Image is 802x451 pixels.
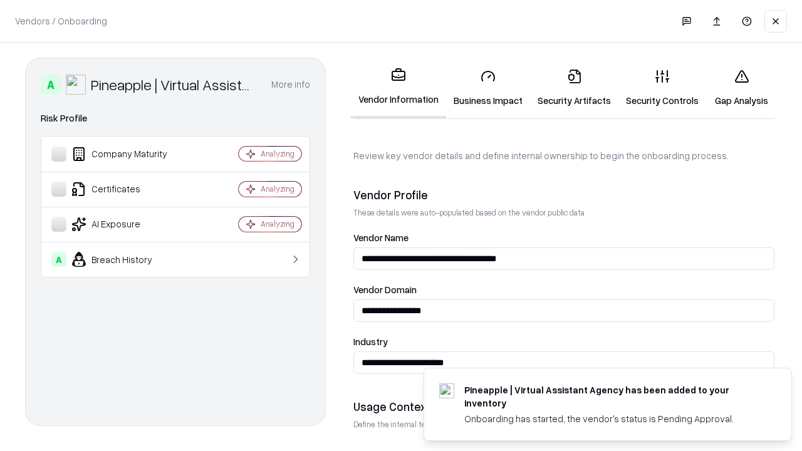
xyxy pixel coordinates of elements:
div: Analyzing [261,219,294,229]
div: Analyzing [261,148,294,159]
img: trypineapple.com [439,383,454,398]
p: Define the internal team and reason for using this vendor. This helps assess business relevance a... [353,419,774,430]
a: Vendor Information [351,58,446,118]
div: AI Exposure [51,217,201,232]
a: Security Controls [618,59,706,117]
div: A [51,252,66,267]
p: Review key vendor details and define internal ownership to begin the onboarding process. [353,149,774,162]
img: Pineapple | Virtual Assistant Agency [66,75,86,95]
div: Vendor Profile [353,187,774,202]
button: More info [271,73,310,96]
label: Industry [353,337,774,346]
a: Gap Analysis [706,59,777,117]
div: Company Maturity [51,147,201,162]
p: These details were auto-populated based on the vendor public data [353,207,774,218]
div: Risk Profile [41,111,310,126]
a: Business Impact [446,59,530,117]
a: Security Artifacts [530,59,618,117]
div: Certificates [51,182,201,197]
label: Vendor Name [353,233,774,242]
div: Breach History [51,252,201,267]
label: Vendor Domain [353,285,774,294]
div: Onboarding has started, the vendor's status is Pending Approval. [464,412,761,425]
p: Vendors / Onboarding [15,14,107,28]
div: Pineapple | Virtual Assistant Agency [91,75,256,95]
div: Analyzing [261,184,294,194]
div: A [41,75,61,95]
div: Usage Context [353,399,774,414]
div: Pineapple | Virtual Assistant Agency has been added to your inventory [464,383,761,410]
